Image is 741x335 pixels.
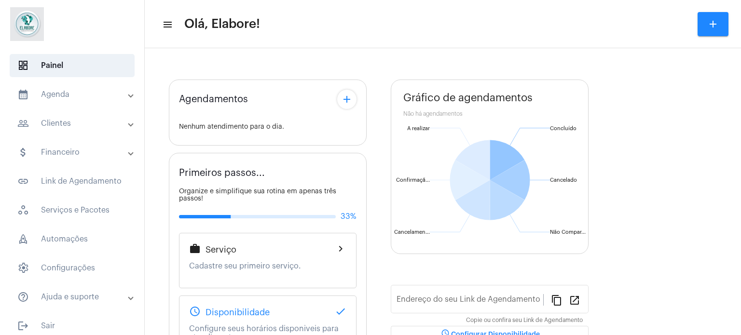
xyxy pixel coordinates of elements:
[162,19,172,30] mat-icon: sidenav icon
[179,123,357,131] div: Nenhum atendimento para o dia.
[17,89,129,100] mat-panel-title: Agenda
[551,294,563,306] mat-icon: content_copy
[10,54,135,77] span: Painel
[550,177,577,183] text: Cancelado
[17,147,129,158] mat-panel-title: Financeiro
[6,285,144,308] mat-expansion-panel-header: sidenav iconAjuda e suporte
[189,243,201,255] mat-icon: work
[206,245,236,255] span: Serviço
[17,175,29,187] mat-icon: sidenav icon
[17,320,29,332] mat-icon: sidenav icon
[707,18,719,30] mat-icon: add
[184,16,260,32] span: Olá, Elabore!
[466,317,583,324] mat-hint: Copie ou confira seu Link de Agendamento
[396,177,430,183] text: Confirmaçã...
[341,212,357,221] span: 33%
[17,233,29,245] span: sidenav icon
[206,308,270,317] span: Disponibilidade
[17,262,29,274] span: sidenav icon
[17,118,129,129] mat-panel-title: Clientes
[17,118,29,129] mat-icon: sidenav icon
[17,291,29,303] mat-icon: sidenav icon
[6,83,144,106] mat-expansion-panel-header: sidenav iconAgenda
[17,291,129,303] mat-panel-title: Ajuda e suporte
[10,256,135,280] span: Configurações
[341,94,353,105] mat-icon: add
[179,94,248,105] span: Agendamentos
[189,306,201,317] mat-icon: schedule
[10,199,135,222] span: Serviços e Pacotes
[17,89,29,100] mat-icon: sidenav icon
[179,168,265,178] span: Primeiros passos...
[17,204,29,216] span: sidenav icon
[8,5,46,43] img: 4c6856f8-84c7-1050-da6c-cc5081a5dbaf.jpg
[10,170,135,193] span: Link de Agendamento
[335,306,346,317] mat-icon: done
[394,229,430,235] text: Cancelamen...
[550,126,576,131] text: Concluído
[6,141,144,164] mat-expansion-panel-header: sidenav iconFinanceiro
[189,262,346,270] p: Cadastre seu primeiro serviço.
[550,229,586,235] text: Não Compar...
[17,147,29,158] mat-icon: sidenav icon
[407,126,430,131] text: A realizar
[179,188,336,202] span: Organize e simplifique sua rotina em apenas três passos!
[335,243,346,255] mat-icon: chevron_right
[6,112,144,135] mat-expansion-panel-header: sidenav iconClientes
[403,92,533,104] span: Gráfico de agendamentos
[569,294,580,306] mat-icon: open_in_new
[397,297,543,306] input: Link
[17,60,29,71] span: sidenav icon
[10,228,135,251] span: Automações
